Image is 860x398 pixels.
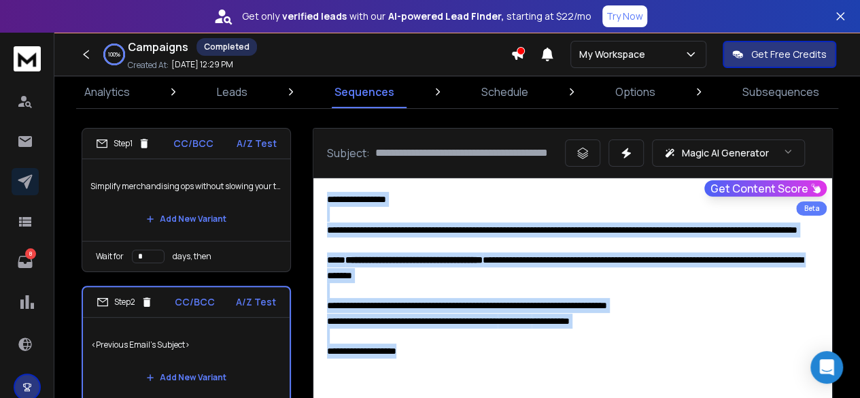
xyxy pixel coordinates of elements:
[704,180,827,197] button: Get Content Score
[242,10,591,23] p: Get only with our starting at $22/mo
[481,84,528,100] p: Schedule
[236,295,276,309] p: A/Z Test
[327,145,370,161] p: Subject:
[14,46,41,71] img: logo
[97,296,153,308] div: Step 2
[84,84,130,100] p: Analytics
[237,137,277,150] p: A/Z Test
[734,76,827,108] a: Subsequences
[173,251,211,262] p: days, then
[90,167,282,205] p: Simplify merchandising ops without slowing your team down
[171,59,233,70] p: [DATE] 12:29 PM
[810,351,843,384] div: Open Intercom Messenger
[615,84,655,100] p: Options
[128,60,169,71] p: Created At:
[751,48,827,61] p: Get Free Credits
[217,84,247,100] p: Leads
[652,139,805,167] button: Magic AI Generator
[473,76,536,108] a: Schedule
[607,76,664,108] a: Options
[76,76,138,108] a: Analytics
[579,48,651,61] p: My Workspace
[82,128,291,272] li: Step1CC/BCCA/Z TestSimplify merchandising ops without slowing your team downAdd New VariantWait f...
[175,295,215,309] p: CC/BCC
[135,205,237,233] button: Add New Variant
[742,84,819,100] p: Subsequences
[723,41,836,68] button: Get Free Credits
[108,50,120,59] p: 100 %
[326,76,402,108] a: Sequences
[173,137,213,150] p: CC/BCC
[96,251,124,262] p: Wait for
[681,146,768,160] p: Magic AI Generator
[334,84,394,100] p: Sequences
[96,137,150,150] div: Step 1
[388,10,504,23] strong: AI-powered Lead Finder,
[209,76,256,108] a: Leads
[796,201,827,216] div: Beta
[128,39,188,55] h1: Campaigns
[196,38,257,56] div: Completed
[135,364,237,391] button: Add New Variant
[12,248,39,276] a: 8
[606,10,643,23] p: Try Now
[91,326,281,364] p: <Previous Email's Subject>
[25,248,36,259] p: 8
[602,5,647,27] button: Try Now
[282,10,347,23] strong: verified leads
